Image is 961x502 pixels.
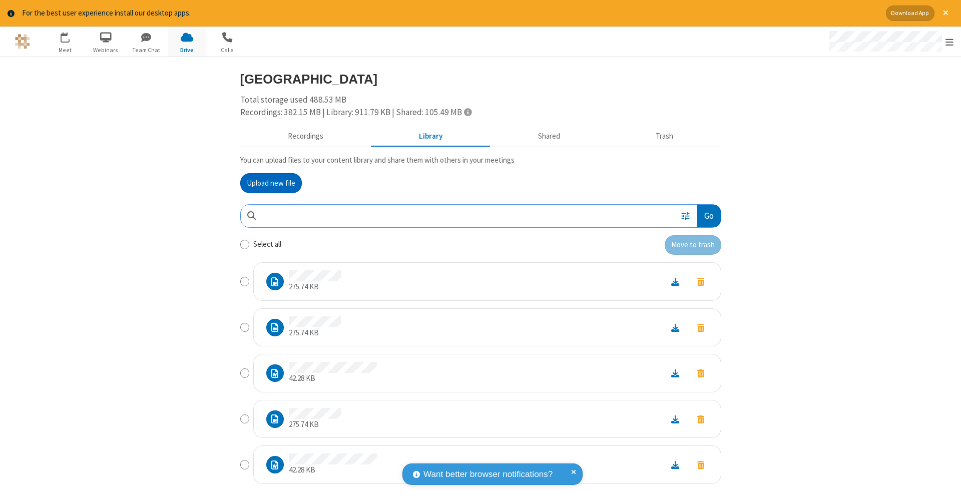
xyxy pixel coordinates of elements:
[253,239,281,250] label: Select all
[688,366,713,380] button: Move to trash
[240,173,302,193] button: Upload new file
[820,27,961,57] div: Open menu
[289,419,341,430] p: 275.74 KB
[491,127,608,146] button: Shared during meetings
[662,367,688,379] a: Download file
[688,412,713,426] button: Move to trash
[938,6,953,21] button: Close alert
[662,322,688,333] a: Download file
[289,373,377,384] p: 42.28 KB
[68,32,74,40] div: 1
[128,46,165,55] span: Team Chat
[240,94,721,119] div: Total storage used 488.53 MB
[886,6,934,21] button: Download App
[168,46,206,55] span: Drive
[15,34,30,49] img: QA Selenium DO NOT DELETE OR CHANGE
[608,127,721,146] button: Trash
[662,276,688,287] a: Download file
[697,205,720,227] button: Go
[240,127,371,146] button: Recorded meetings
[423,468,553,481] span: Want better browser notifications?
[289,281,341,293] p: 275.74 KB
[688,458,713,471] button: Move to trash
[688,275,713,288] button: Move to trash
[371,127,491,146] button: Content library
[240,106,721,119] div: Recordings: 382.15 MB | Library: 911.79 KB | Shared: 105.49 MB
[289,464,377,476] p: 42.28 KB
[87,46,125,55] span: Webinars
[4,27,41,57] button: Logo
[47,46,84,55] span: Meet
[289,327,341,339] p: 275.74 KB
[662,413,688,425] a: Download file
[464,108,471,116] span: Totals displayed include files that have been moved to the trash.
[22,8,878,19] div: For the best user experience install our desktop apps.
[240,72,721,86] h3: [GEOGRAPHIC_DATA]
[209,46,246,55] span: Calls
[665,235,721,255] button: Move to trash
[240,155,721,166] p: You can upload files to your content library and share them with others in your meetings
[662,459,688,470] a: Download file
[688,321,713,334] button: Move to trash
